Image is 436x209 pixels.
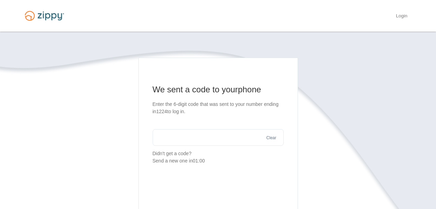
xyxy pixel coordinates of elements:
p: Didn't get a code? [153,150,284,165]
a: Login [396,13,407,20]
img: Logo [20,8,68,24]
button: Clear [264,135,279,141]
h1: We sent a code to your phone [153,84,284,95]
div: Send a new one in 01:00 [153,157,284,165]
p: Enter the 6-digit code that was sent to your number ending in 1224 to log in. [153,101,284,115]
